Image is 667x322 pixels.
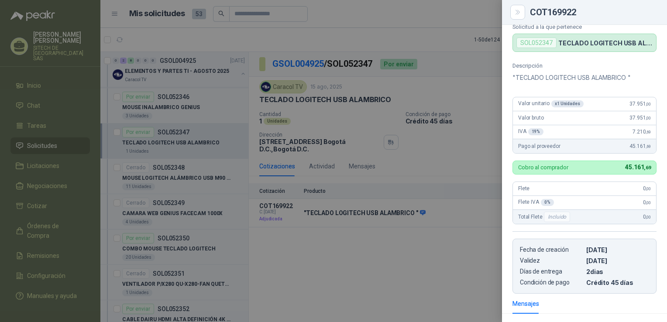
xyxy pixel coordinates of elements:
[643,185,651,192] span: 0
[530,8,657,17] div: COT169922
[586,246,649,253] p: [DATE]
[643,199,651,206] span: 0
[586,257,649,264] p: [DATE]
[544,212,570,222] div: Incluido
[512,7,523,17] button: Close
[646,144,651,149] span: ,69
[646,186,651,191] span: ,00
[518,143,560,149] span: Pago al proveedor
[518,212,572,222] span: Total Flete
[633,129,651,135] span: 7.210
[518,100,584,107] span: Valor unitario
[646,200,651,205] span: ,00
[528,128,544,135] div: 19 %
[629,143,651,149] span: 45.161
[643,214,651,220] span: 0
[512,72,657,83] p: "TECLADO LOGITECH USB ALAMBRICO "
[646,215,651,219] span: ,00
[551,100,584,107] div: x 1 Unidades
[512,299,539,308] div: Mensajes
[646,102,651,106] span: ,00
[512,62,657,69] p: Descripción
[629,101,651,107] span: 37.951
[625,164,651,171] span: 45.161
[518,164,568,170] p: Cobro al comprador
[520,257,583,264] p: Validez
[518,199,554,206] span: Flete IVA
[520,268,583,275] p: Días de entrega
[644,165,651,171] span: ,69
[518,185,529,192] span: Flete
[646,116,651,120] span: ,00
[586,268,649,275] p: 2 dias
[541,199,554,206] div: 0 %
[558,39,653,47] p: TECLADO LOGITECH USB ALAMBRICO
[586,279,649,286] p: Crédito 45 días
[646,130,651,134] span: ,69
[516,38,557,48] div: SOL052347
[520,279,583,286] p: Condición de pago
[518,128,543,135] span: IVA
[520,246,583,253] p: Fecha de creación
[512,24,657,30] p: Solicitud a la que pertenece
[518,115,543,121] span: Valor bruto
[629,115,651,121] span: 37.951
